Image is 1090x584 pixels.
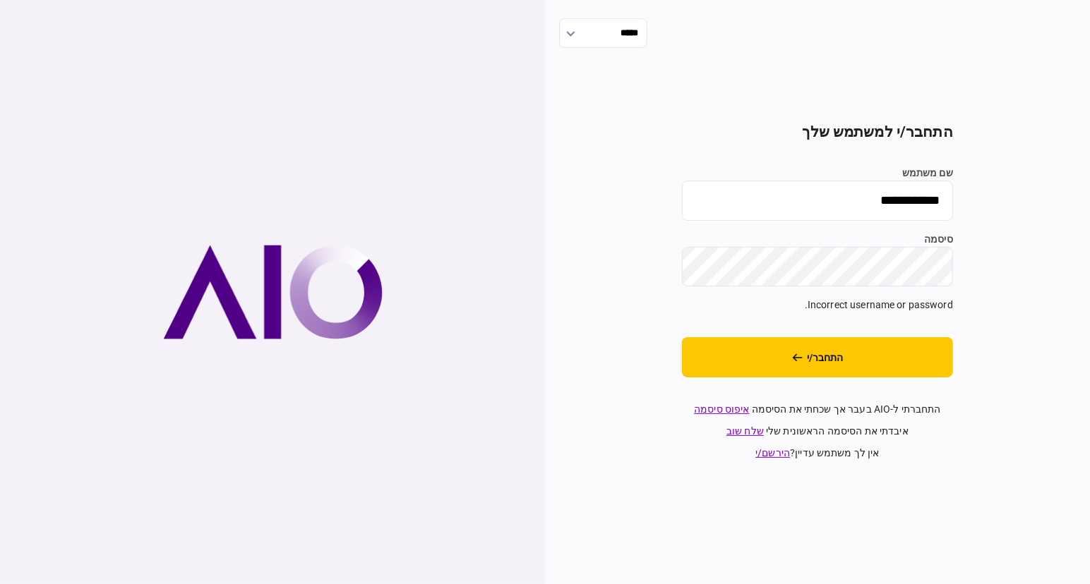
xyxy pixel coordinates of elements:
img: AIO company logo [163,245,383,339]
div: Incorrect username or password. [682,298,953,312]
a: איפוס סיסמה [694,403,749,415]
h2: התחבר/י למשתמש שלך [682,123,953,141]
input: סיסמה [682,247,953,287]
label: שם משתמש [682,166,953,181]
div: התחברתי ל-AIO בעבר אך שכחתי את הסיסמה [682,402,953,417]
label: סיסמה [682,232,953,247]
a: הירשם/י [755,447,790,458]
div: אין לך משתמש עדיין ? [682,446,953,461]
a: שלח שוב [726,425,764,437]
div: איבדתי את הסיסמה הראשונית שלי [682,424,953,439]
button: התחבר/י [682,337,953,377]
input: הראה אפשרויות בחירת שפה [559,18,647,48]
input: שם משתמש [682,181,953,221]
